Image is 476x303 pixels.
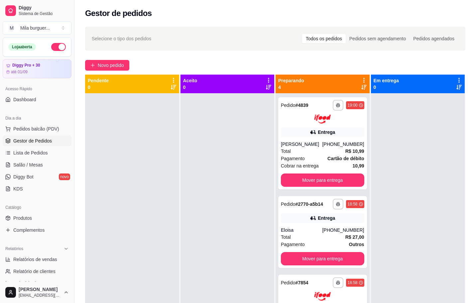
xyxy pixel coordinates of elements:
a: Relatório de mesas [3,278,71,289]
span: Diggy Bot [13,173,34,180]
div: Eloisa [281,227,322,233]
p: Pendente [88,77,109,84]
div: 19:00 [347,103,357,108]
h2: Gestor de pedidos [85,8,152,19]
span: KDS [13,185,23,192]
button: [PERSON_NAME][EMAIL_ADDRESS][DOMAIN_NAME] [3,284,71,300]
span: Complementos [13,227,45,233]
button: Alterar Status [51,43,66,51]
span: [EMAIL_ADDRESS][DOMAIN_NAME] [19,293,61,298]
p: 0 [183,84,197,91]
button: Pedidos balcão (PDV) [3,124,71,134]
span: Relatório de mesas [13,280,54,287]
span: Gestor de Pedidos [13,138,52,144]
a: Complementos [3,225,71,235]
button: Mover para entrega [281,252,364,265]
span: Produtos [13,215,32,221]
span: Sistema de Gestão [19,11,69,16]
span: M [8,25,15,31]
div: 18:58 [347,201,357,207]
strong: # 2770-a5b14 [296,201,323,207]
div: Mila burguer ... [20,25,50,31]
a: Lista de Pedidos [3,148,71,158]
p: 0 [88,84,109,91]
strong: 10,99 [352,163,364,168]
a: Salão / Mesas [3,159,71,170]
div: Dia a dia [3,113,71,124]
a: Diggy Botnovo [3,171,71,182]
span: [PERSON_NAME] [19,287,61,293]
span: Relatório de clientes [13,268,56,275]
p: 4 [278,84,304,91]
p: 0 [374,84,399,91]
p: Em entrega [374,77,399,84]
button: Mover para entrega [281,173,364,187]
a: Relatório de clientes [3,266,71,277]
div: Catálogo [3,202,71,213]
a: Diggy Pro + 30até 01/09 [3,59,71,78]
img: ifood [314,292,331,301]
div: 18:58 [347,280,357,285]
div: Loja aberta [8,43,36,51]
strong: Cartão de débito [327,156,364,161]
div: [PHONE_NUMBER] [322,141,364,148]
span: Salão / Mesas [13,161,43,168]
img: ifood [314,115,331,124]
div: Pedidos agendados [410,34,458,43]
strong: # 7854 [296,280,308,285]
div: Todos os pedidos [302,34,346,43]
span: plus [90,63,95,68]
strong: R$ 27,00 [345,234,364,240]
span: Lista de Pedidos [13,150,48,156]
strong: Outros [349,242,364,247]
div: Entrega [318,129,335,136]
span: Cobrar na entrega [281,162,319,169]
a: Relatórios de vendas [3,254,71,265]
div: [PERSON_NAME] [281,141,322,148]
span: Selecione o tipo dos pedidos [92,35,151,42]
span: Total [281,148,291,155]
span: Diggy [19,5,69,11]
span: Relatórios [5,246,23,251]
a: Gestor de Pedidos [3,136,71,146]
div: [PHONE_NUMBER] [322,227,364,233]
article: Diggy Pro + 30 [12,63,40,68]
span: Pagamento [281,155,305,162]
span: Pedidos balcão (PDV) [13,126,59,132]
span: Pedido [281,201,296,207]
strong: R$ 10,99 [345,149,364,154]
a: KDS [3,183,71,194]
button: Novo pedido [85,60,129,71]
span: Relatórios de vendas [13,256,57,263]
div: Entrega [318,215,335,221]
span: Novo pedido [98,62,124,69]
span: Dashboard [13,96,36,103]
span: Pagamento [281,241,305,248]
a: Produtos [3,213,71,223]
a: Dashboard [3,94,71,105]
div: Acesso Rápido [3,84,71,94]
p: Preparando [278,77,304,84]
div: Pedidos sem agendamento [346,34,410,43]
a: DiggySistema de Gestão [3,3,71,19]
span: Total [281,233,291,241]
span: Pedido [281,280,296,285]
strong: # 4839 [296,103,308,108]
article: até 01/09 [11,69,28,75]
p: Aceito [183,77,197,84]
button: Select a team [3,21,71,35]
span: Pedido [281,103,296,108]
